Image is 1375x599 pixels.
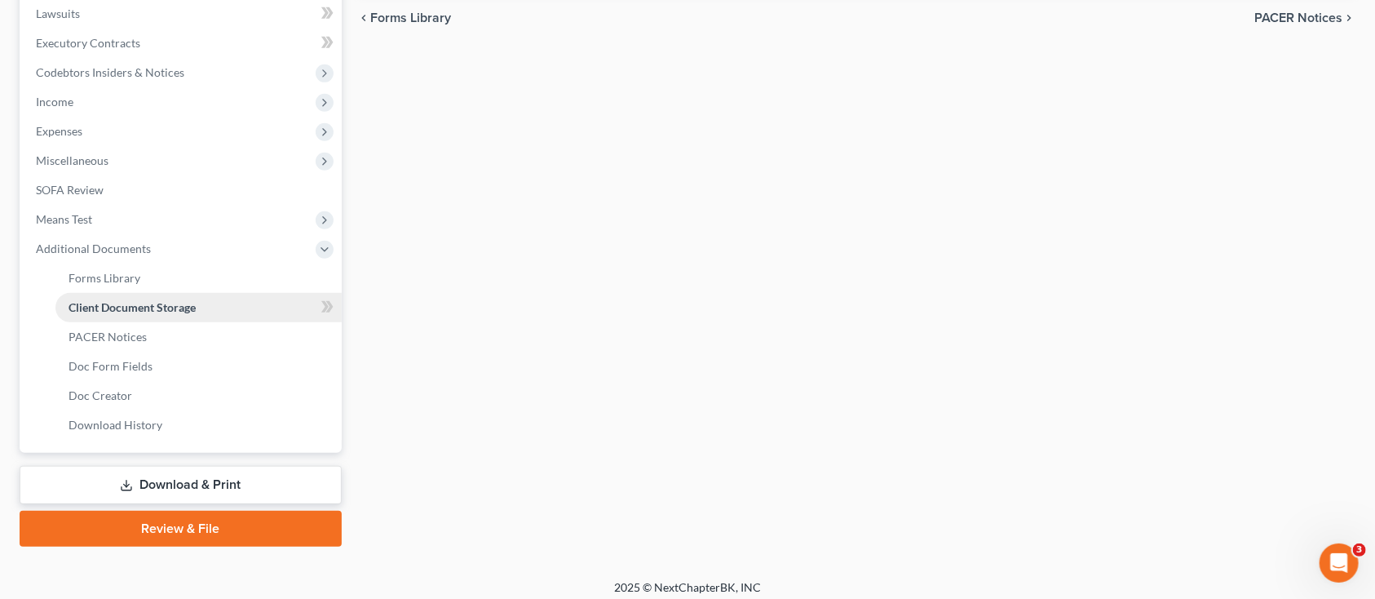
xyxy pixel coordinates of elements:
span: Means Test [36,212,92,226]
i: chevron_left [358,11,371,24]
span: Doc Form Fields [69,359,153,373]
span: Codebtors Insiders & Notices [36,65,184,79]
span: Miscellaneous [36,153,108,167]
a: Doc Form Fields [55,352,342,381]
button: PACER Notices chevron_right [1254,11,1355,24]
button: chevron_left Forms Library [358,11,452,24]
span: Download History [69,418,162,432]
span: PACER Notices [69,330,147,344]
span: Expenses [36,124,82,138]
span: Additional Documents [36,242,151,255]
span: SOFA Review [36,183,104,197]
span: Lawsuits [36,7,80,20]
a: PACER Notices [55,322,342,352]
a: Client Document Storage [55,293,342,322]
a: Download History [55,410,342,440]
span: 3 [1353,544,1366,557]
a: Executory Contracts [23,29,342,58]
span: PACER Notices [1254,11,1342,24]
a: Review & File [20,511,342,547]
i: chevron_right [1342,11,1355,24]
a: Download & Print [20,466,342,504]
a: Doc Creator [55,381,342,410]
span: Doc Creator [69,388,132,402]
span: Forms Library [69,271,140,285]
a: Forms Library [55,264,342,293]
span: Forms Library [371,11,452,24]
span: Income [36,95,73,109]
a: SOFA Review [23,175,342,205]
span: Executory Contracts [36,36,140,50]
span: Client Document Storage [69,300,196,314]
iframe: Intercom live chat [1320,544,1359,583]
